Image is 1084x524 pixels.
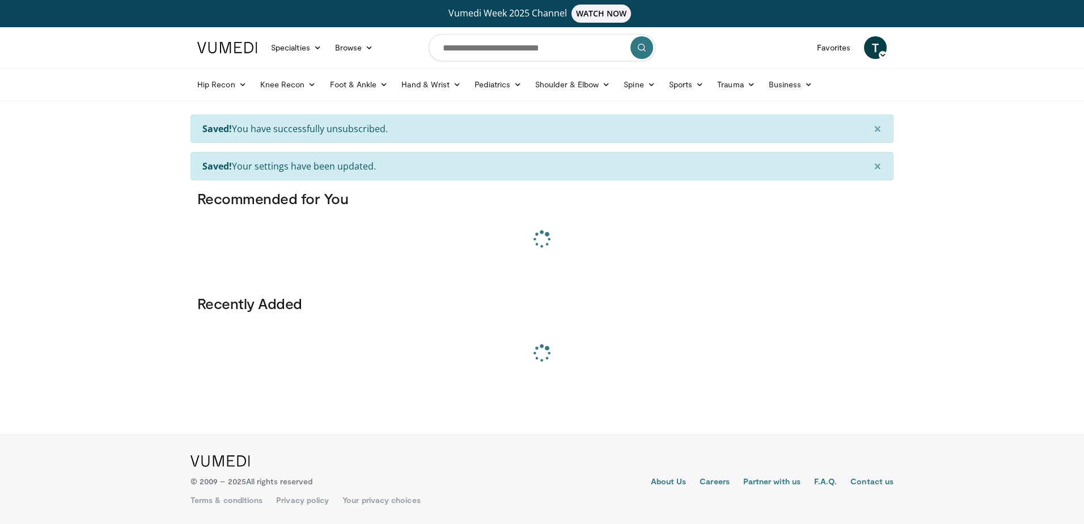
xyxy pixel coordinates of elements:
[571,5,632,23] span: WATCH NOW
[190,495,262,506] a: Terms & conditions
[197,189,887,208] h3: Recommended for You
[700,476,730,489] a: Careers
[862,153,893,180] button: ×
[862,115,893,142] button: ×
[814,476,837,489] a: F.A.Q.
[651,476,687,489] a: About Us
[264,36,328,59] a: Specialties
[190,476,312,487] p: © 2009 – 2025
[743,476,801,489] a: Partner with us
[762,73,820,96] a: Business
[246,476,312,486] span: All rights reserved
[429,34,655,61] input: Search topics, interventions
[190,73,253,96] a: Hip Recon
[617,73,662,96] a: Spine
[342,495,420,506] a: Your privacy choices
[528,73,617,96] a: Shoulder & Elbow
[810,36,857,59] a: Favorites
[199,5,885,23] a: Vumedi Week 2025 ChannelWATCH NOW
[323,73,395,96] a: Foot & Ankle
[328,36,380,59] a: Browse
[197,42,257,53] img: VuMedi Logo
[662,73,711,96] a: Sports
[202,122,232,135] strong: Saved!
[864,36,887,59] a: T
[468,73,528,96] a: Pediatrics
[190,115,894,143] div: You have successfully unsubscribed.
[253,73,323,96] a: Knee Recon
[850,476,894,489] a: Contact us
[202,160,232,172] strong: Saved!
[190,455,250,467] img: VuMedi Logo
[190,152,894,180] div: Your settings have been updated.
[710,73,762,96] a: Trauma
[395,73,468,96] a: Hand & Wrist
[197,294,887,312] h3: Recently Added
[276,495,329,506] a: Privacy policy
